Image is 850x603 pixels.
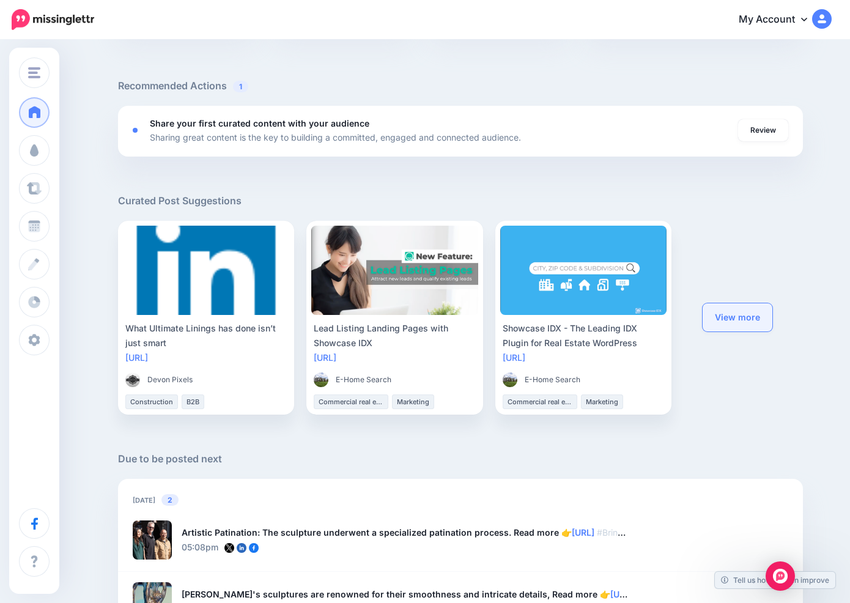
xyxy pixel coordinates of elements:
a: My Account [726,5,832,35]
h5: Curated Post Suggestions [118,193,803,209]
img: 15871639_1174283122685461_6294886344388276403_n-bsa26369_thumb.jpg [125,372,140,387]
li: Construction [125,394,178,409]
h5: [DATE] [133,495,788,506]
img: AINWCN0O394Q8RQGD4BI7N28KDRVQCEQ_thumb.jpeg [314,372,328,387]
img: tab_keywords_by_traffic_grey.svg [124,77,133,87]
li: B2B [182,394,204,409]
img: twitter-square.png [224,543,234,553]
div: Lead Listing Landing Pages with Showcase IDX [314,321,476,350]
img: menu.png [28,67,40,78]
img: facebook-square.png [249,543,259,553]
span: 2 [161,494,179,506]
span: E-Home Search [336,374,391,386]
b: Share your first curated content with your audience [150,118,369,128]
a: [URL] [314,352,336,363]
div: Open Intercom Messenger [766,561,795,591]
a: [URL] [572,527,594,538]
div: Domain Overview [49,78,109,86]
div: Artistic Patination: The sculpture underwent a specialized patination process. Read more 👉 [182,525,630,540]
span: 05:08pm [182,542,218,552]
a: [URL] [610,589,633,599]
div: [PERSON_NAME]'s sculptures are renowned for their smoothness and intricate details, Read more 👉 [182,587,630,602]
li: Commercial real estate [503,394,577,409]
span: 1 [233,81,248,92]
img: Missinglettr [12,9,94,30]
img: linkedin-square.png [237,543,246,553]
span: Devon Pixels [147,374,193,386]
img: tab_domain_overview_orange.svg [35,77,45,87]
div: Showcase IDX - The Leading IDX Plugin for Real Estate WordPress [503,321,665,350]
div: <div class='status-dot small red margin-right'></div>Error [133,128,138,133]
h5: Recommended Actions [118,78,803,94]
div: Domain: [DOMAIN_NAME] [32,32,135,42]
img: AINWCN0O394Q8RQGD4BI7N28KDRVQCEQ_thumb.jpeg [503,372,517,387]
div: Keywords by Traffic [137,78,202,86]
div: v 4.0.25 [34,20,60,29]
a: [URL] [125,352,148,363]
p: Sharing great content is the key to building a committed, engaged and connected audience. [150,130,521,144]
span: #BringingHeroes [597,527,663,538]
a: Review [738,119,788,141]
a: Tell us how we can improve [715,572,835,588]
li: Marketing [581,394,623,409]
span: E-Home Search [525,374,580,386]
img: website_grey.svg [20,32,29,42]
img: logo_orange.svg [20,20,29,29]
a: View more [703,303,772,331]
li: Commercial real estate [314,394,388,409]
div: What Ultimate Linings has done isn’t just smart [125,321,287,350]
a: [URL] [503,352,525,363]
li: Marketing [392,394,434,409]
h5: Due to be posted next [118,451,803,467]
